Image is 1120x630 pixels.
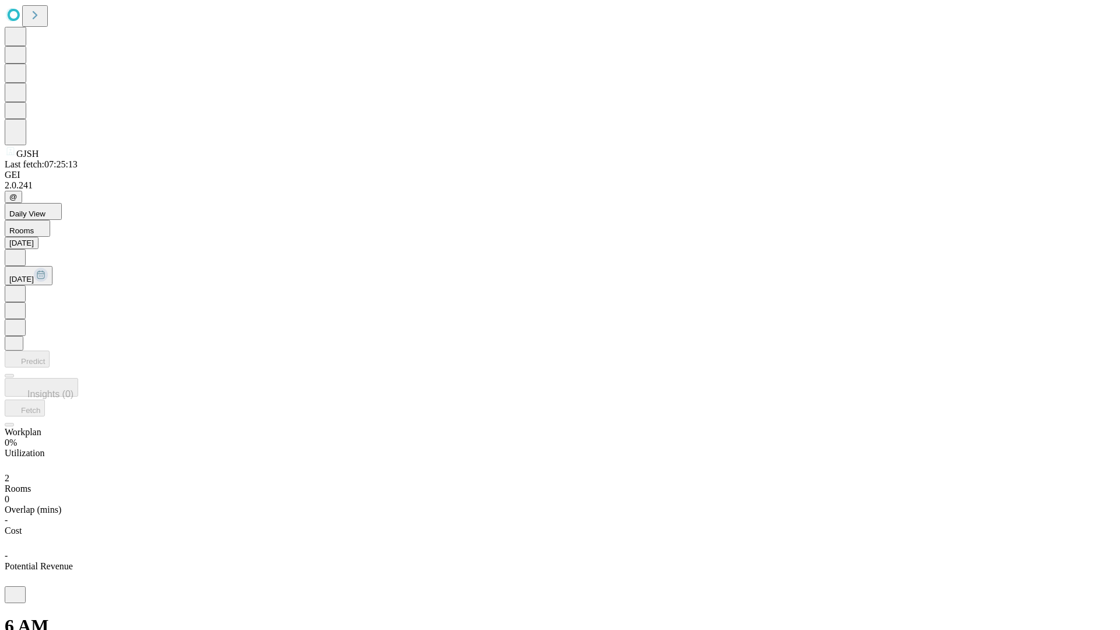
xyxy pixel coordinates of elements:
span: Workplan [5,427,41,437]
span: Insights (0) [27,389,73,399]
span: Cost [5,526,22,535]
span: Rooms [9,226,34,235]
span: Daily View [9,209,45,218]
span: Utilization [5,448,44,458]
span: Potential Revenue [5,561,73,571]
button: Insights (0) [5,378,78,397]
span: [DATE] [9,275,34,283]
button: Predict [5,351,50,367]
span: Overlap (mins) [5,505,61,514]
span: - [5,515,8,525]
button: [DATE] [5,266,52,285]
button: @ [5,191,22,203]
div: GEI [5,170,1115,180]
span: 2 [5,473,9,483]
span: Rooms [5,484,31,494]
button: Fetch [5,400,45,416]
button: [DATE] [5,237,38,249]
span: Last fetch: 07:25:13 [5,159,78,169]
span: GJSH [16,149,38,159]
span: @ [9,192,17,201]
button: Rooms [5,220,50,237]
span: 0 [5,494,9,504]
button: Daily View [5,203,62,220]
span: - [5,551,8,561]
span: 0% [5,437,17,447]
div: 2.0.241 [5,180,1115,191]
